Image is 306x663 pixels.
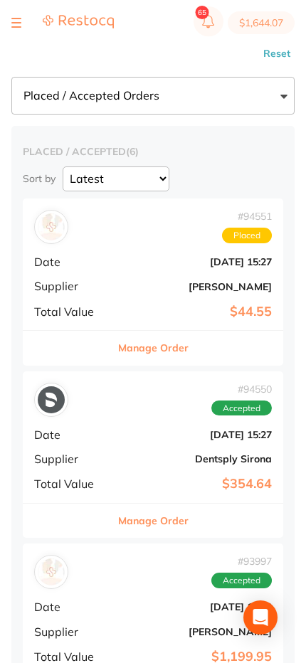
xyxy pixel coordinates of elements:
h2: placed / accepted ( 6 ) [23,145,283,158]
div: Open Intercom Messenger [243,600,278,635]
b: $44.55 [121,304,272,319]
b: $354.64 [121,477,272,492]
span: Total Value [34,305,110,318]
button: Reset [259,47,295,60]
img: Restocq Logo [43,14,114,29]
span: Total Value [34,650,110,663]
span: Date [34,600,110,613]
img: Adam Dental [38,558,65,585]
span: Date [34,428,110,441]
img: Henry Schein Halas [38,213,65,240]
span: Date [34,255,110,268]
span: Supplier [34,625,110,638]
span: # 94550 [211,383,272,395]
a: Restocq Logo [43,14,114,31]
div: Henry Schein Halas#94551PlacedDate[DATE] 15:27Supplier[PERSON_NAME]Total Value$44.55Manage Order [23,198,283,366]
b: [DATE] 15:27 [121,429,272,440]
img: Dentsply Sirona [38,386,65,413]
span: Accepted [211,401,272,416]
div: Dentsply Sirona#94550AcceptedDate[DATE] 15:27SupplierDentsply SironaTotal Value$354.64Manage Order [23,371,283,539]
span: Total Value [34,477,110,490]
b: [PERSON_NAME] [121,281,272,292]
b: [DATE] 15:40 [121,601,272,612]
b: [PERSON_NAME] [121,626,272,637]
span: Supplier [34,280,110,292]
span: Supplier [34,452,110,465]
span: # 93997 [211,556,272,567]
b: [DATE] 15:27 [121,256,272,267]
span: # 94551 [222,211,272,222]
b: Dentsply Sirona [121,453,272,465]
span: Accepted [211,573,272,588]
button: $1,644.07 [228,11,295,34]
button: Manage Order [118,331,189,365]
p: Sort by [23,172,56,185]
span: Placed [222,228,272,243]
button: Manage Order [118,504,189,538]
